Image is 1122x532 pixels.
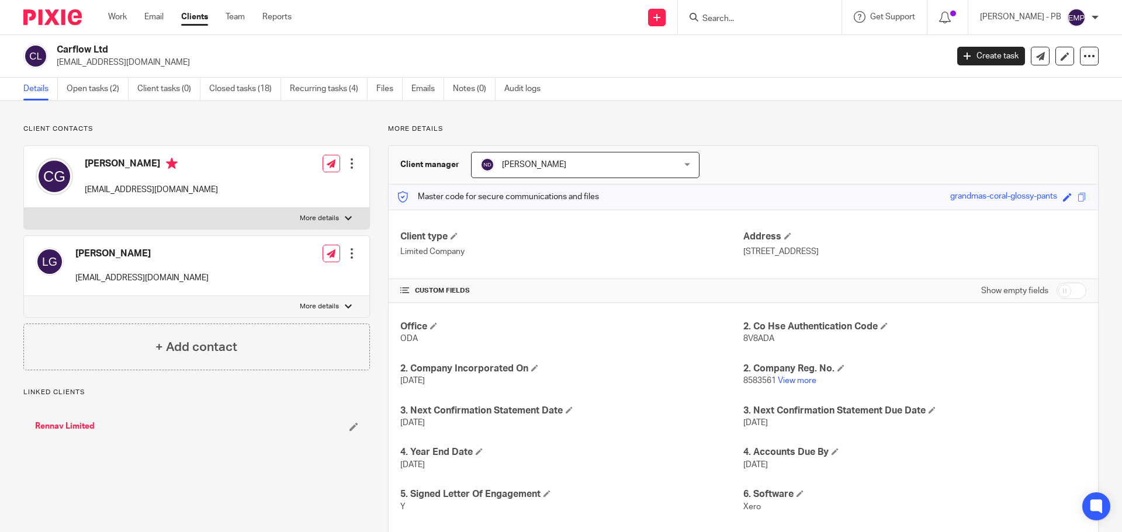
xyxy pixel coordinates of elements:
span: [DATE] [743,461,768,469]
a: Clients [181,11,208,23]
h4: 3. Next Confirmation Statement Date [400,405,743,417]
a: Audit logs [504,78,549,100]
a: Emails [411,78,444,100]
a: Team [226,11,245,23]
a: Client tasks (0) [137,78,200,100]
p: Limited Company [400,246,743,258]
a: Details [23,78,58,100]
span: 8583561 [743,377,776,385]
p: [PERSON_NAME] - PB [980,11,1061,23]
span: [DATE] [400,419,425,427]
h4: CUSTOM FIELDS [400,286,743,295]
span: [DATE] [400,461,425,469]
img: svg%3E [36,248,64,276]
span: ODA [400,335,418,343]
img: Pixie [23,9,82,25]
h3: Client manager [400,159,459,171]
span: [PERSON_NAME] [502,161,566,169]
img: svg%3E [480,158,494,172]
h4: 2. Co Hse Authentication Code [743,321,1086,333]
p: [EMAIL_ADDRESS][DOMAIN_NAME] [57,57,940,68]
label: Show empty fields [981,285,1048,297]
span: [DATE] [743,419,768,427]
a: Work [108,11,127,23]
h4: [PERSON_NAME] [85,158,218,172]
p: Master code for secure communications and files [397,191,599,203]
h4: Address [743,231,1086,243]
p: [STREET_ADDRESS] [743,246,1086,258]
h4: [PERSON_NAME] [75,248,209,260]
h4: 3. Next Confirmation Statement Due Date [743,405,1086,417]
i: Primary [166,158,178,169]
a: Reports [262,11,292,23]
input: Search [701,14,806,25]
h4: + Add contact [155,338,237,356]
a: Rennav Limited [35,420,95,432]
h4: Office [400,321,743,333]
a: Create task [957,47,1025,65]
a: Files [376,78,403,100]
span: Xero [743,503,761,511]
a: Notes (0) [453,78,496,100]
h4: 4. Year End Date [400,446,743,458]
a: View more [778,377,816,385]
p: Client contacts [23,124,370,134]
span: Y [400,503,406,511]
p: Linked clients [23,388,370,397]
h4: 2. Company Reg. No. [743,363,1086,375]
p: [EMAIL_ADDRESS][DOMAIN_NAME] [75,272,209,284]
a: Closed tasks (18) [209,78,281,100]
p: More details [300,214,339,223]
h4: 5. Signed Letter Of Engagement [400,488,743,500]
a: Email [144,11,164,23]
p: [EMAIL_ADDRESS][DOMAIN_NAME] [85,184,218,196]
img: svg%3E [36,158,73,195]
h2: Carflow Ltd [57,44,763,56]
h4: 4. Accounts Due By [743,446,1086,458]
img: svg%3E [23,44,48,68]
span: 8V8ADA [743,335,774,343]
div: grandmas-coral-glossy-pants [950,190,1057,204]
a: Recurring tasks (4) [290,78,368,100]
span: [DATE] [400,377,425,385]
h4: Client type [400,231,743,243]
h4: 2. Company Incorporated On [400,363,743,375]
h4: 6. Software [743,488,1086,500]
p: More details [300,302,339,311]
a: Open tasks (2) [67,78,129,100]
p: More details [388,124,1099,134]
span: Get Support [870,13,915,21]
img: svg%3E [1067,8,1086,27]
